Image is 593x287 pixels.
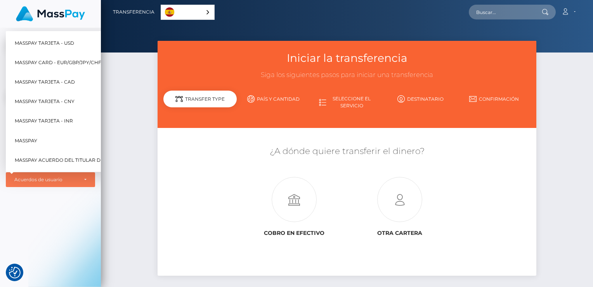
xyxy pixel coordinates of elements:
a: Español [161,5,214,19]
span: MassPay Tarjeta - CNY [15,96,75,107]
a: Destinatario [384,92,457,106]
span: MassPay Tarjeta - USD [15,38,74,48]
aside: Language selected: Español [161,5,215,20]
div: Language [161,5,215,20]
span: MassPay Tarjeta - CAD [15,77,75,87]
h6: Otra cartera [353,230,446,236]
a: Confirmación [457,92,531,106]
a: Transferencia [113,4,154,20]
h6: Cobro en efectivo [248,230,341,236]
input: Buscar... [469,5,542,19]
h5: ¿A dónde quiere transferir el dinero? [163,145,531,157]
button: Acuerdos de usuario [6,172,95,187]
span: MassPay Tarjeta - INR [15,116,73,126]
span: MassPay Card - EUR/GBP/JPY/CHF/AUD [15,58,113,68]
h3: Iniciar la transferencia [163,51,531,66]
a: Tipo de transferencia [163,92,237,112]
div: Transfer Type [163,91,237,107]
h3: Siga los siguientes pasos para iniciar una transferencia [163,70,531,80]
span: MassPay [15,135,37,145]
button: Consent Preferences [9,267,21,278]
a: Seleccione el servicio [310,92,383,112]
img: MassPay [16,6,85,21]
a: País y cantidad [237,92,310,106]
img: Revisit consent button [9,267,21,278]
span: MassPay Acuerdo del titular de la tarjeta de prepago [15,155,167,165]
div: Acuerdos de usuario [14,177,78,183]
